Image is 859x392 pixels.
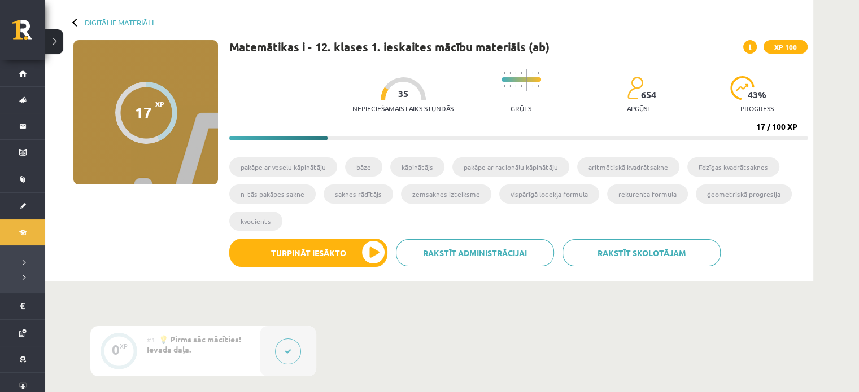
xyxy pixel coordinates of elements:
[229,239,387,267] button: Turpināt iesākto
[511,104,531,112] p: Grūts
[538,72,539,74] img: icon-short-line-57e1e144782c952c97e751825c79c345078a6d821885a25fce030b3d8c18986b.svg
[526,69,527,91] img: icon-long-line-d9ea69661e0d244f92f715978eff75569469978d946b2353a9bb055b3ed8787d.svg
[112,345,120,355] div: 0
[730,76,755,100] img: icon-progress-161ccf0a02000e728c5f80fcf4c31c7af3da0e1684b2b1d7c360e028c24a22f1.svg
[607,184,688,204] li: rekurenta formula
[398,89,408,99] span: 35
[229,184,316,204] li: n-tās pakāpes sakne
[12,20,45,48] a: Rīgas 1. Tālmācības vidusskola
[390,157,444,177] li: kāpinātājs
[499,184,599,204] li: vispārīgā locekļa formula
[504,72,505,74] img: icon-short-line-57e1e144782c952c97e751825c79c345078a6d821885a25fce030b3d8c18986b.svg
[396,239,554,266] a: Rakstīt administrācijai
[229,157,337,177] li: pakāpe ar veselu kāpinātāju
[532,72,533,74] img: icon-short-line-57e1e144782c952c97e751825c79c345078a6d821885a25fce030b3d8c18986b.svg
[627,104,651,112] p: apgūst
[324,184,393,204] li: saknes rādītājs
[147,335,155,344] span: #1
[538,85,539,87] img: icon-short-line-57e1e144782c952c97e751825c79c345078a6d821885a25fce030b3d8c18986b.svg
[120,343,128,349] div: XP
[135,104,152,121] div: 17
[740,104,774,112] p: progress
[748,90,767,100] span: 43 %
[345,157,382,177] li: bāze
[452,157,569,177] li: pakāpe ar racionālu kāpinātāju
[563,239,721,266] a: Rakstīt skolotājam
[504,85,505,87] img: icon-short-line-57e1e144782c952c97e751825c79c345078a6d821885a25fce030b3d8c18986b.svg
[577,157,679,177] li: aritmētiskā kvadrātsakne
[147,334,241,354] span: 💡 Pirms sāc mācīties! Ievada daļa.
[687,157,779,177] li: līdzīgas kvadrātsaknes
[229,212,282,231] li: kvocients
[532,85,533,87] img: icon-short-line-57e1e144782c952c97e751825c79c345078a6d821885a25fce030b3d8c18986b.svg
[641,90,656,100] span: 654
[229,40,550,54] h1: Matemātikas i - 12. klases 1. ieskaites mācību materiāls (ab)
[521,85,522,87] img: icon-short-line-57e1e144782c952c97e751825c79c345078a6d821885a25fce030b3d8c18986b.svg
[627,76,643,100] img: students-c634bb4e5e11cddfef0936a35e636f08e4e9abd3cc4e673bd6f9a4125e45ecb1.svg
[401,184,491,204] li: zemsaknes izteiksme
[764,40,808,54] span: XP 100
[509,72,511,74] img: icon-short-line-57e1e144782c952c97e751825c79c345078a6d821885a25fce030b3d8c18986b.svg
[515,85,516,87] img: icon-short-line-57e1e144782c952c97e751825c79c345078a6d821885a25fce030b3d8c18986b.svg
[509,85,511,87] img: icon-short-line-57e1e144782c952c97e751825c79c345078a6d821885a25fce030b3d8c18986b.svg
[155,100,164,108] span: XP
[696,184,792,204] li: ģeometriskā progresija
[85,18,154,27] a: Digitālie materiāli
[352,104,454,112] p: Nepieciešamais laiks stundās
[515,72,516,74] img: icon-short-line-57e1e144782c952c97e751825c79c345078a6d821885a25fce030b3d8c18986b.svg
[521,72,522,74] img: icon-short-line-57e1e144782c952c97e751825c79c345078a6d821885a25fce030b3d8c18986b.svg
